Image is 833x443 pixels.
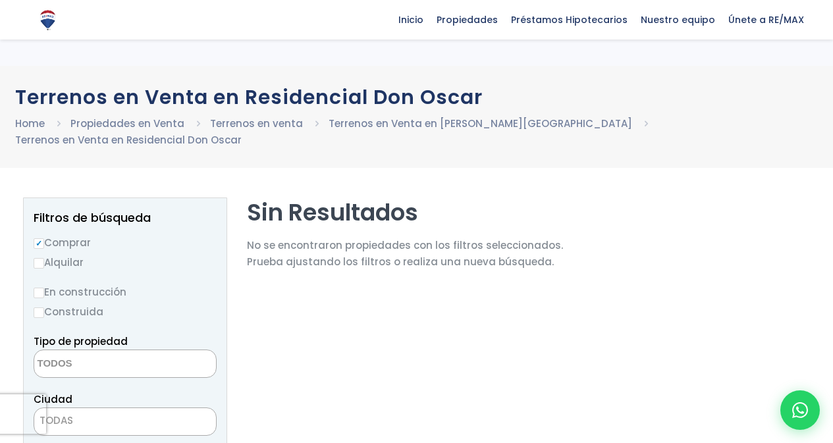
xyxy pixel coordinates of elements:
span: TODAS [34,407,217,436]
label: Construida [34,303,217,320]
span: TODAS [40,413,73,427]
a: Home [15,117,45,130]
span: Inicio [392,10,430,30]
li: Terrenos en Venta en Residencial Don Oscar [15,132,242,148]
h2: Filtros de búsqueda [34,211,217,224]
label: Comprar [34,234,217,251]
img: Logo de REMAX [36,9,59,32]
h2: Sin Resultados [247,197,563,227]
input: Alquilar [34,258,44,269]
span: Tipo de propiedad [34,334,128,348]
input: En construcción [34,288,44,298]
span: Nuestro equipo [634,10,722,30]
label: En construcción [34,284,217,300]
a: Propiedades en Venta [70,117,184,130]
span: TODAS [34,411,216,430]
label: Alquilar [34,254,217,271]
span: Ciudad [34,392,72,406]
textarea: Search [34,350,162,378]
a: Terrenos en Venta en [PERSON_NAME][GEOGRAPHIC_DATA] [329,117,632,130]
span: Únete a RE/MAX [722,10,811,30]
input: Comprar [34,238,44,249]
p: No se encontraron propiedades con los filtros seleccionados. Prueba ajustando los filtros o reali... [247,237,563,270]
h1: Terrenos en Venta en Residencial Don Oscar [15,86,819,109]
span: Propiedades [430,10,504,30]
span: Préstamos Hipotecarios [504,10,634,30]
input: Construida [34,307,44,318]
a: Terrenos en venta [210,117,303,130]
